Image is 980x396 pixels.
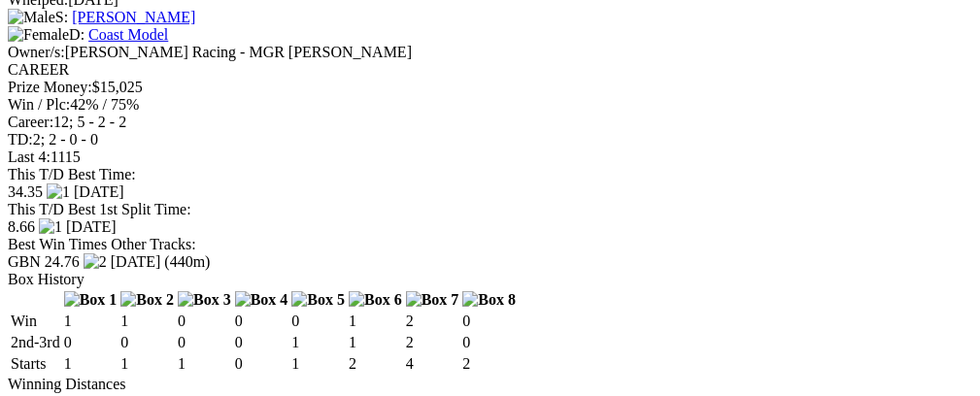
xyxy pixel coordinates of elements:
td: 0 [177,333,232,352]
span: Career: [8,114,53,130]
td: 0 [290,312,346,331]
td: 2 [405,312,460,331]
img: 1 [47,183,70,201]
span: This T/D Best Time: [8,166,136,182]
span: TD: [8,131,33,148]
span: Owner/s: [8,44,65,60]
td: 2 [348,354,403,374]
div: Box History [8,271,972,288]
span: 24.76 [45,253,80,270]
a: [PERSON_NAME] [72,9,195,25]
a: Coast Model [88,26,168,43]
img: Male [8,9,55,26]
span: (440m) [164,253,210,270]
img: 1 [39,218,62,236]
img: 2 [84,253,107,271]
img: Box 6 [349,291,402,309]
td: 4 [405,354,460,374]
td: 1 [63,312,118,331]
img: Box 1 [64,291,118,309]
td: 0 [461,333,517,352]
span: Win / Plc: [8,96,70,113]
div: $15,025 [8,79,972,96]
td: Starts [10,354,61,374]
img: Box 2 [120,291,174,309]
div: 2; 2 - 0 - 0 [8,131,972,148]
td: 0 [461,312,517,331]
td: 1 [348,312,403,331]
td: 0 [119,333,175,352]
img: Box 3 [178,291,231,309]
span: GBN [8,253,41,270]
span: 34.35 [8,183,43,200]
span: Last 4: [8,148,51,165]
div: 42% / 75% [8,96,972,114]
span: D: [8,26,84,43]
span: Best Win Times Other Tracks: [8,236,196,252]
td: 1 [177,354,232,374]
div: 1115 [8,148,972,166]
span: This T/D Best 1st Split Time: [8,201,191,217]
span: [DATE] [74,183,124,200]
td: 0 [234,333,289,352]
span: Prize Money: [8,79,92,95]
td: 1 [119,312,175,331]
img: Box 7 [406,291,459,309]
img: Box 5 [291,291,345,309]
span: 8.66 [8,218,35,235]
td: 2 [461,354,517,374]
span: [DATE] [111,253,161,270]
td: 2 [405,333,460,352]
td: 1 [290,333,346,352]
div: CAREER [8,61,972,79]
div: 12; 5 - 2 - 2 [8,114,972,131]
td: 1 [290,354,346,374]
td: 1 [348,333,403,352]
div: Winning Distances [8,376,972,393]
span: S: [8,9,68,25]
td: 0 [234,354,289,374]
span: [DATE] [66,218,117,235]
td: 1 [119,354,175,374]
img: Box 4 [235,291,288,309]
td: Win [10,312,61,331]
img: Female [8,26,69,44]
td: 2nd-3rd [10,333,61,352]
td: 0 [63,333,118,352]
td: 0 [234,312,289,331]
td: 1 [63,354,118,374]
img: Box 8 [462,291,516,309]
td: 0 [177,312,232,331]
div: [PERSON_NAME] Racing - MGR [PERSON_NAME] [8,44,972,61]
